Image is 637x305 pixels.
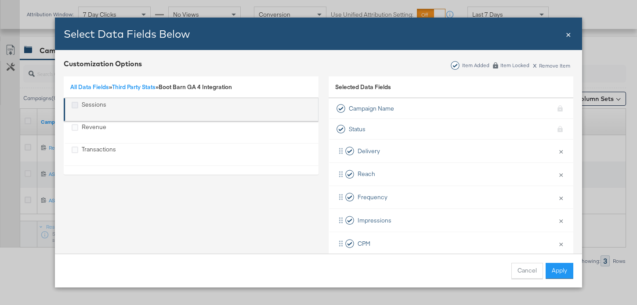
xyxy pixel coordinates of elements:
[555,234,567,253] button: ×
[532,61,571,69] div: Remove Item
[358,147,380,155] span: Delivery
[72,100,106,118] div: Sessions
[112,83,156,91] a: Third Party Stats
[462,62,490,68] div: Item Added
[566,28,571,39] span: ×
[555,165,567,183] button: ×
[70,83,112,91] span: »
[72,145,116,163] div: Transactions
[546,263,573,279] button: Apply
[82,123,106,141] div: Revenue
[72,123,106,141] div: Revenue
[82,145,116,163] div: Transactions
[566,28,571,40] div: Close
[500,62,530,68] div: Item Locked
[349,104,394,113] span: Campaign Name
[533,60,537,69] span: x
[70,83,109,91] a: All Data Fields
[358,240,370,248] span: CPM
[55,18,582,287] div: Bulk Add Locations Modal
[358,216,391,225] span: Impressions
[64,27,190,40] span: Select Data Fields Below
[159,83,232,91] span: Boot Barn GA 4 Integration
[555,188,567,207] button: ×
[555,142,567,160] button: ×
[335,83,391,95] span: Selected Data Fields
[349,125,366,133] span: Status
[358,170,375,178] span: Reach
[112,83,159,91] span: »
[64,59,142,69] div: Customization Options
[358,193,387,201] span: Frequency
[511,263,543,279] button: Cancel
[82,100,106,118] div: Sessions
[555,211,567,230] button: ×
